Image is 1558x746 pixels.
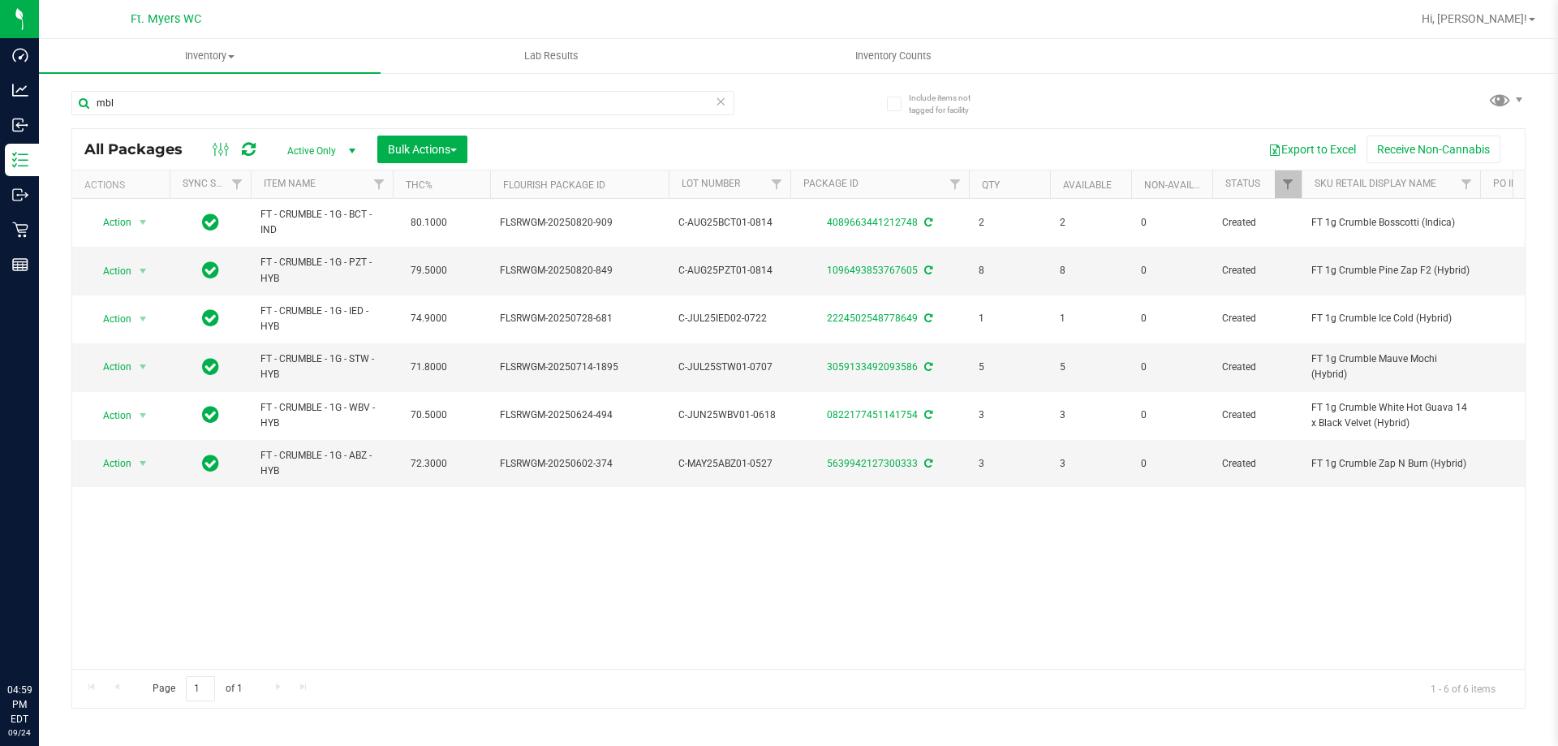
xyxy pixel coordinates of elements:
span: FT - CRUMBLE - 1G - WBV - HYB [260,400,383,431]
span: Created [1222,311,1292,326]
span: 3 [1060,456,1121,472]
span: 5 [1060,360,1121,375]
span: select [133,260,153,282]
inline-svg: Retail [12,222,28,238]
span: FLSRWGM-20250820-909 [500,215,659,231]
a: 5639942127300333 [827,458,918,469]
a: Filter [764,170,790,198]
span: In Sync [202,307,219,330]
span: C-JUL25IED02-0722 [678,311,781,326]
span: Sync from Compliance System [922,313,932,324]
span: select [133,211,153,234]
span: FLSRWGM-20250624-494 [500,407,659,423]
a: Sync Status [183,178,245,189]
span: In Sync [202,452,219,475]
span: select [133,356,153,378]
span: 80.1000 [402,211,455,235]
input: 1 [186,676,215,701]
a: Available [1063,179,1112,191]
span: Action [88,211,132,234]
span: 0 [1141,263,1203,278]
span: FT - CRUMBLE - 1G - PZT - HYB [260,255,383,286]
span: Ft. Myers WC [131,12,201,26]
span: Inventory [39,49,381,63]
span: 79.5000 [402,259,455,282]
a: PO ID [1493,178,1517,189]
span: Created [1222,360,1292,375]
span: 74.9000 [402,307,455,330]
span: Action [88,260,132,282]
span: C-AUG25PZT01-0814 [678,263,781,278]
span: Bulk Actions [388,143,457,156]
span: Lab Results [502,49,600,63]
span: C-JUL25STW01-0707 [678,360,781,375]
span: FT 1g Crumble Mauve Mochi (Hybrid) [1311,351,1470,382]
a: Inventory [39,39,381,73]
div: Actions [84,179,163,191]
span: Action [88,452,132,475]
span: In Sync [202,259,219,282]
span: In Sync [202,211,219,234]
a: 2224502548778649 [827,313,918,324]
span: Action [88,356,132,378]
span: Created [1222,215,1292,231]
span: All Packages [84,140,199,158]
span: 8 [979,263,1040,278]
span: 2 [979,215,1040,231]
span: Created [1222,456,1292,472]
a: THC% [406,179,433,191]
span: FT 1g Crumble Bosscotti (Indica) [1311,215,1470,231]
a: Filter [1275,170,1302,198]
span: 1 [1060,311,1121,326]
span: FT - CRUMBLE - 1G - IED - HYB [260,304,383,334]
a: Filter [224,170,251,198]
span: Clear [715,91,726,112]
a: Inventory Counts [722,39,1064,73]
span: Sync from Compliance System [922,265,932,276]
inline-svg: Inventory [12,152,28,168]
span: 1 - 6 of 6 items [1418,676,1509,701]
span: FLSRWGM-20250820-849 [500,263,659,278]
a: Filter [366,170,393,198]
iframe: Resource center [16,616,65,665]
a: Item Name [264,178,316,189]
span: FT - CRUMBLE - 1G - ABZ - HYB [260,448,383,479]
span: 8 [1060,263,1121,278]
a: Sku Retail Display Name [1315,178,1436,189]
span: FLSRWGM-20250728-681 [500,311,659,326]
button: Bulk Actions [377,136,467,163]
span: 2 [1060,215,1121,231]
span: FLSRWGM-20250714-1895 [500,360,659,375]
span: Created [1222,407,1292,423]
a: Filter [942,170,969,198]
span: select [133,452,153,475]
span: 72.3000 [402,452,455,476]
span: 0 [1141,456,1203,472]
a: 3059133492093586 [827,361,918,373]
span: Hi, [PERSON_NAME]! [1422,12,1527,25]
button: Export to Excel [1258,136,1366,163]
span: Page of 1 [139,676,256,701]
span: 0 [1141,360,1203,375]
span: 3 [1060,407,1121,423]
a: Lab Results [381,39,722,73]
span: Action [88,308,132,330]
span: FT - CRUMBLE - 1G - STW - HYB [260,351,383,382]
a: Flourish Package ID [503,179,605,191]
a: 0822177451141754 [827,409,918,420]
span: select [133,404,153,427]
span: FT 1g Crumble White Hot Guava 14 x Black Velvet (Hybrid) [1311,400,1470,431]
span: 5 [979,360,1040,375]
span: 1 [979,311,1040,326]
p: 04:59 PM EDT [7,683,32,727]
span: FLSRWGM-20250602-374 [500,456,659,472]
span: 71.8000 [402,356,455,379]
span: Inventory Counts [833,49,953,63]
span: 0 [1141,407,1203,423]
span: Action [88,404,132,427]
a: Qty [982,179,1000,191]
a: 4089663441212748 [827,217,918,228]
span: FT 1g Crumble Pine Zap F2 (Hybrid) [1311,263,1470,278]
span: Sync from Compliance System [922,217,932,228]
button: Receive Non-Cannabis [1366,136,1500,163]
